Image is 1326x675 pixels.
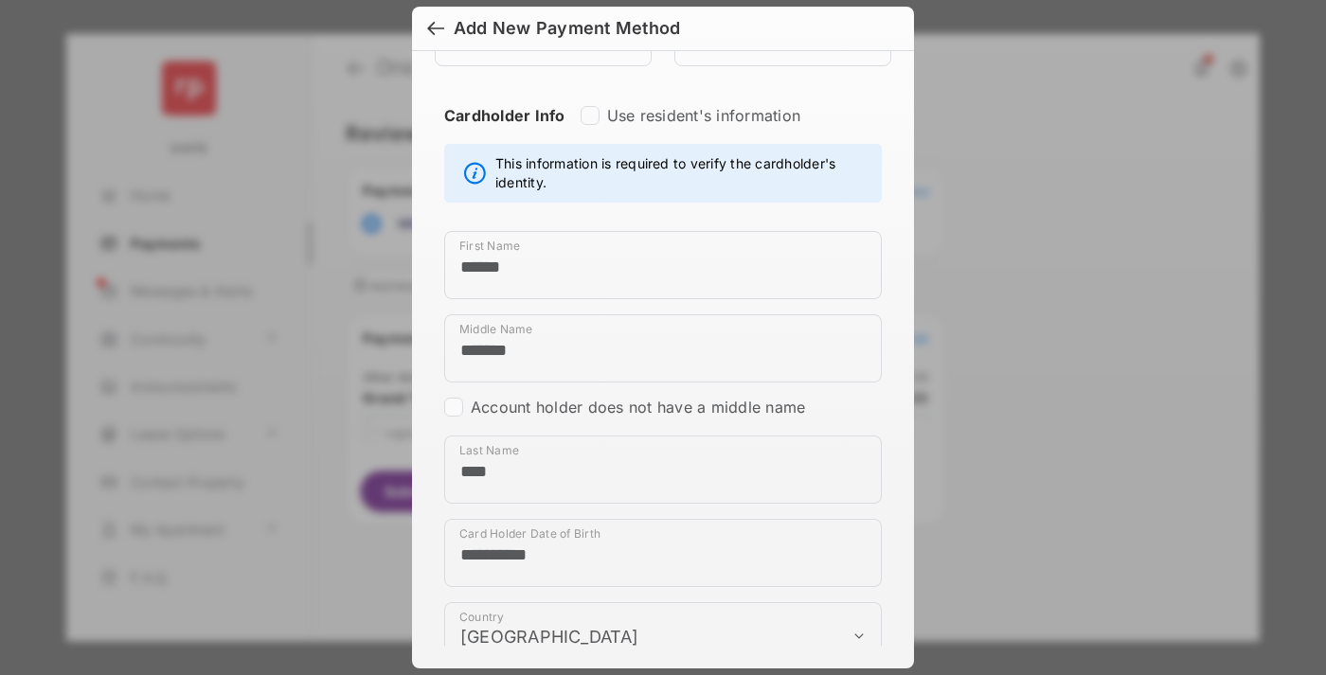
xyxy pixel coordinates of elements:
[454,18,680,39] div: Add New Payment Method
[444,602,882,670] div: payment_method_screening[postal_addresses][country]
[471,398,805,417] label: Account holder does not have a middle name
[444,106,565,159] strong: Cardholder Info
[495,154,871,192] span: This information is required to verify the cardholder's identity.
[607,106,800,125] label: Use resident's information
